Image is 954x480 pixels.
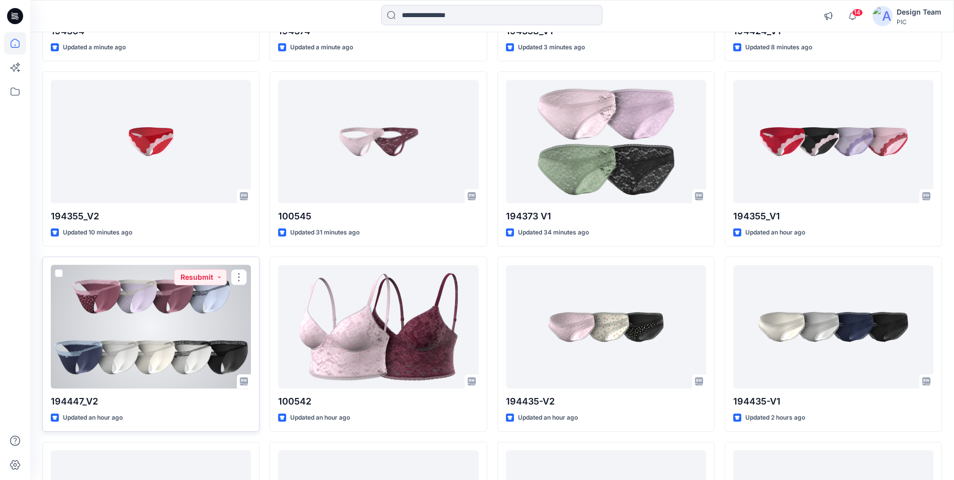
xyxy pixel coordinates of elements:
[278,80,478,203] a: 100545
[852,9,863,17] span: 14
[63,413,123,423] p: Updated an hour ago
[745,42,812,53] p: Updated 8 minutes ago
[733,265,933,388] a: 194435-V1
[51,394,251,409] p: 194447_V2
[290,42,353,53] p: Updated a minute ago
[518,227,589,238] p: Updated 34 minutes ago
[290,413,350,423] p: Updated an hour ago
[518,42,585,53] p: Updated 3 minutes ago
[897,6,941,18] div: Design Team
[278,209,478,223] p: 100545
[506,209,706,223] p: 194373 V1
[506,265,706,388] a: 194435-V2
[51,209,251,223] p: 194355_V2
[745,413,805,423] p: Updated 2 hours ago
[278,265,478,388] a: 100542
[733,209,933,223] p: 194355_V1
[518,413,578,423] p: Updated an hour ago
[506,80,706,203] a: 194373 V1
[51,265,251,388] a: 194447_V2
[51,80,251,203] a: 194355_V2
[63,227,132,238] p: Updated 10 minutes ago
[897,18,941,26] div: PIC
[278,394,478,409] p: 100542
[733,80,933,203] a: 194355_V1
[506,394,706,409] p: 194435-V2
[63,42,126,53] p: Updated a minute ago
[733,394,933,409] p: 194435-V1
[745,227,805,238] p: Updated an hour ago
[873,6,893,26] img: avatar
[290,227,360,238] p: Updated 31 minutes ago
